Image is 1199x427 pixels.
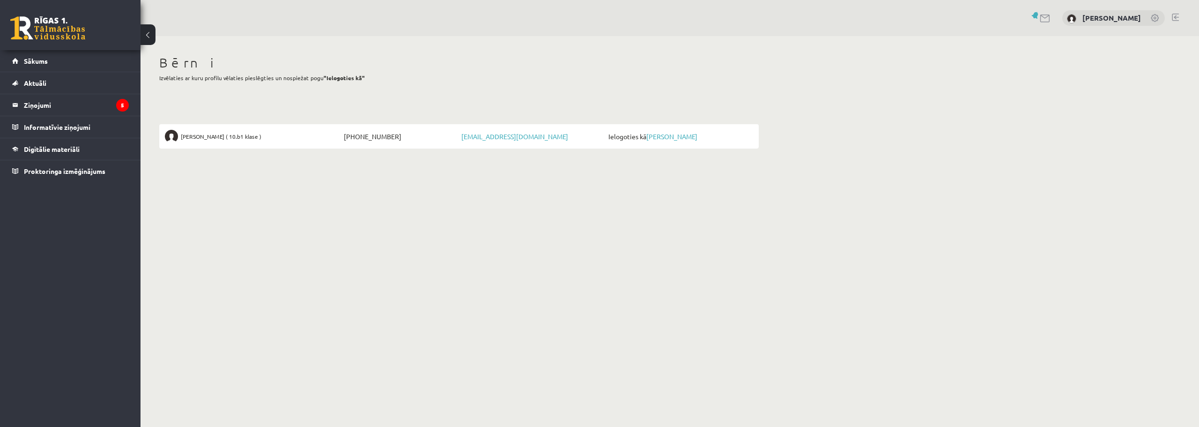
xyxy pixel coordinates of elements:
i: 5 [116,99,129,112]
a: [EMAIL_ADDRESS][DOMAIN_NAME] [461,132,568,141]
h1: Bērni [159,55,759,71]
span: [PERSON_NAME] ( 10.b1 klase ) [181,130,261,143]
span: Digitālie materiāli [24,145,80,153]
span: Ielogoties kā [606,130,753,143]
img: Anna Krūmiņa [1067,14,1076,23]
a: Digitālie materiāli [12,138,129,160]
a: [PERSON_NAME] [646,132,697,141]
a: [PERSON_NAME] [1082,13,1141,22]
a: Proktoringa izmēģinājums [12,160,129,182]
span: [PHONE_NUMBER] [341,130,459,143]
p: Izvēlaties ar kuru profilu vēlaties pieslēgties un nospiežat pogu [159,74,759,82]
a: Rīgas 1. Tālmācības vidusskola [10,16,85,40]
b: "Ielogoties kā" [324,74,365,82]
span: Sākums [24,57,48,65]
a: Ziņojumi5 [12,94,129,116]
span: Aktuāli [24,79,46,87]
a: Aktuāli [12,72,129,94]
span: Proktoringa izmēģinājums [24,167,105,175]
a: Sākums [12,50,129,72]
legend: Informatīvie ziņojumi [24,116,129,138]
legend: Ziņojumi [24,94,129,116]
a: Informatīvie ziņojumi [12,116,129,138]
img: Agnese Krūmiņa [165,130,178,143]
